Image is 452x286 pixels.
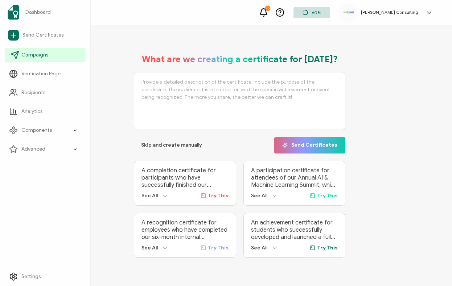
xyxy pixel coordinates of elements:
[5,67,86,81] a: Verification Page
[208,245,229,251] span: Try This
[251,245,267,251] span: See All
[5,2,86,22] a: Dashboard
[21,70,61,77] span: Verification Page
[5,269,86,284] a: Settings
[134,137,209,153] button: Skip and create manually
[21,89,45,96] span: Recipients
[142,54,338,65] h1: What are we creating a certificate for [DATE]?
[141,143,202,148] span: Skip and create manually
[141,245,158,251] span: See All
[21,273,41,280] span: Settings
[312,10,321,15] span: 60%
[416,251,452,286] iframe: Chat Widget
[5,48,86,62] a: Campaigns
[282,143,337,148] span: Send Certificates
[21,146,45,153] span: Advanced
[265,6,270,11] div: 10
[141,193,158,199] span: See All
[361,10,418,15] h5: [PERSON_NAME] Consulting
[5,27,86,43] a: Send Certificates
[5,104,86,119] a: Analytics
[25,9,51,16] span: Dashboard
[141,167,228,189] p: A completion certificate for participants who have successfully finished our ‘Advanced Digital Ma...
[317,193,338,199] span: Try This
[5,85,86,100] a: Recipients
[343,11,354,14] img: 70dd2694-f904-4f43-8772-4f37ea005c51.png
[274,137,345,153] button: Send Certificates
[208,193,229,199] span: Try This
[251,167,338,189] p: A participation certificate for attendees of our Annual AI & Machine Learning Summit, which broug...
[22,31,63,39] span: Send Certificates
[21,108,42,115] span: Analytics
[141,219,228,241] p: A recognition certificate for employees who have completed our six-month internal Leadership Deve...
[251,193,267,199] span: See All
[21,51,48,59] span: Campaigns
[21,127,52,134] span: Components
[317,245,338,251] span: Try This
[8,5,19,20] img: sertifier-logomark-colored.svg
[251,219,338,241] p: An achievement certificate for students who successfully developed and launched a fully functiona...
